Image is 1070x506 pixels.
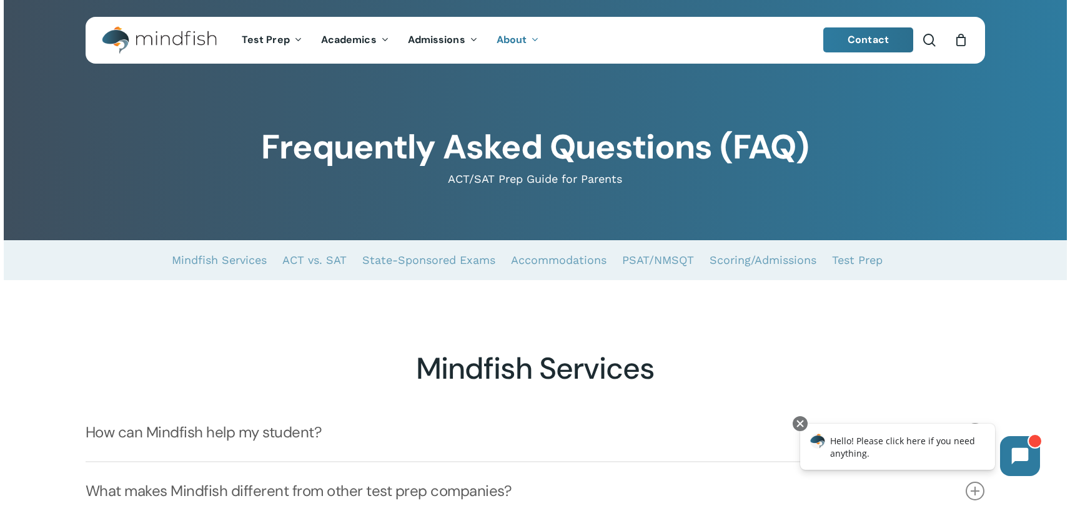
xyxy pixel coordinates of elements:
[362,240,495,280] a: State-Sponsored Exams
[172,240,267,280] a: Mindfish Services
[832,240,883,280] a: Test Prep
[321,33,377,46] span: Academics
[232,17,548,64] nav: Main Menu
[954,33,968,47] a: Cart
[86,172,984,187] p: ACT/SAT Prep Guide for Parents
[408,33,465,46] span: Admissions
[487,35,549,46] a: About
[497,33,527,46] span: About
[86,17,985,64] header: Main Menu
[787,414,1053,489] iframe: Chatbot
[86,127,984,167] h1: Frequently Asked Questions (FAQ)
[710,240,816,280] a: Scoring/Admissions
[848,33,889,46] span: Contact
[232,35,312,46] a: Test Prep
[86,404,984,461] a: How can Mindfish help my student?
[312,35,399,46] a: Academics
[622,240,694,280] a: PSAT/NMSQT
[399,35,487,46] a: Admissions
[823,27,913,52] a: Contact
[242,33,290,46] span: Test Prep
[511,240,607,280] a: Accommodations
[86,351,984,387] h2: Mindfish Services
[282,240,347,280] a: ACT vs. SAT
